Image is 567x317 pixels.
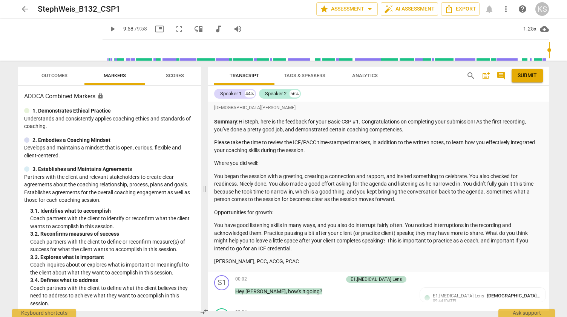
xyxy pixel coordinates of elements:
[501,5,510,14] span: more_vert
[214,139,543,154] p: Please take the time to review the ICF/PACC time-stamped markers, in addition to the written note...
[523,23,537,35] div: 1.25x
[518,72,537,79] span: Submit
[444,5,476,14] span: Export
[465,70,477,82] button: Search
[24,115,195,130] p: Understands and consistently applies coaching ethics and standards of coaching.
[495,70,507,82] button: Show/Hide comments
[97,93,104,99] span: Assessment is enabled for this document. The competency model is locked and follows the assessmen...
[306,288,320,294] span: going
[466,71,475,80] span: search
[153,22,166,36] button: Picture in picture
[516,2,529,16] a: Help
[30,276,195,284] div: 3. 4. Defines what to address
[498,309,555,317] div: Ask support
[512,69,543,82] button: Please Do Not Submit until your Assessment is Complete
[535,2,549,16] button: KS
[320,288,322,294] span: ?
[480,70,492,82] button: Add summary
[214,221,543,252] p: You have good listening skills in many ways, and you also do interrupt fairly often. You noticed ...
[192,22,205,36] button: View player as separate pane
[41,73,67,78] span: Outcomes
[106,22,119,36] button: Play
[194,24,203,34] span: move_down
[30,238,195,253] p: Coach partners with the client to define or reconfirm measure(s) of success for what the client w...
[104,73,126,78] span: Markers
[172,22,186,36] button: Fullscreen
[351,276,402,283] div: E1.[MEDICAL_DATA] Lens
[214,118,543,133] p: Hi Steph, here is the feedback for your Basic CSP #1. Congratulations on completing your submissi...
[245,288,286,294] span: [PERSON_NAME]
[497,71,506,80] span: comment
[381,2,438,16] button: AI Assessment
[214,172,543,203] p: You began the session with a greeting, creating a connection and rapport, and invited something t...
[214,119,239,125] strong: Summary:
[108,24,117,34] span: play_arrow
[30,215,195,230] p: Coach partners with the client to identify or reconfirm what the client wants to accomplish in th...
[235,309,247,315] span: 00:04
[284,73,325,78] span: Tags & Speakers
[214,258,543,265] p: [PERSON_NAME], PCC, ACCG, PCAC
[155,24,164,34] span: picture_in_picture
[286,288,288,294] span: ,
[433,293,484,299] span: E1.[MEDICAL_DATA] Lens
[540,24,549,34] span: cloud_download
[265,90,287,98] div: Speaker 2
[290,90,300,98] div: 56%
[214,24,223,34] span: audiotrack
[245,90,255,98] div: 44%
[32,165,132,173] p: 3. Establishes and Maintains Agreements
[316,2,378,16] button: Assessment
[441,2,480,16] button: Export
[175,24,184,34] span: fullscreen
[211,22,225,36] button: Switch to audio player
[288,288,302,294] span: how's
[481,71,490,80] span: post_add
[384,5,393,14] span: auto_fix_high
[24,144,195,159] p: Develops and maintains a mindset that is open, curious, flexible and client-centered.
[214,159,543,167] p: Where you did well:
[231,22,245,36] button: Volume
[30,261,195,276] p: Coach inquires about or explores what is important or meaningful to the client about what they wa...
[24,173,195,204] p: Partners with the client and relevant stakeholders to create clear agreements about the coaching ...
[30,230,195,238] div: 3. 2. Reconfirms measures of success
[214,105,296,111] span: [DEMOGRAPHIC_DATA][PERSON_NAME]
[352,73,378,78] span: Analytics
[24,92,195,101] h3: ADDCA Combined Markers
[12,309,76,317] div: Keyboard shortcuts
[135,26,147,32] span: / 9:58
[20,5,29,14] span: arrow_back
[384,5,435,14] span: AI Assessment
[32,136,110,144] p: 2. Embodies a Coaching Mindset
[230,73,259,78] span: Transcript
[235,276,247,282] span: 00:02
[166,73,184,78] span: Scores
[30,284,195,308] p: Coach partners with the client to define what the client believes they need to address to achieve...
[518,5,527,14] span: help
[320,5,374,14] span: Assessment
[30,207,195,215] div: 3. 1. Identifies what to accomplish
[214,275,229,290] div: Change speaker
[220,90,242,98] div: Speaker 1
[38,5,120,14] h2: StephWeis_B132_CSP1
[235,288,245,294] span: Hey
[233,24,242,34] span: volume_up
[123,26,133,32] span: 9:58
[214,209,543,216] p: Opportunities for growth:
[320,5,329,14] span: star
[365,5,374,14] span: arrow_drop_down
[200,307,209,316] span: compare_arrows
[32,107,111,115] p: 1. Demonstrates Ethical Practice
[302,288,306,294] span: it
[30,253,195,261] div: 3. 3. Explores what is important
